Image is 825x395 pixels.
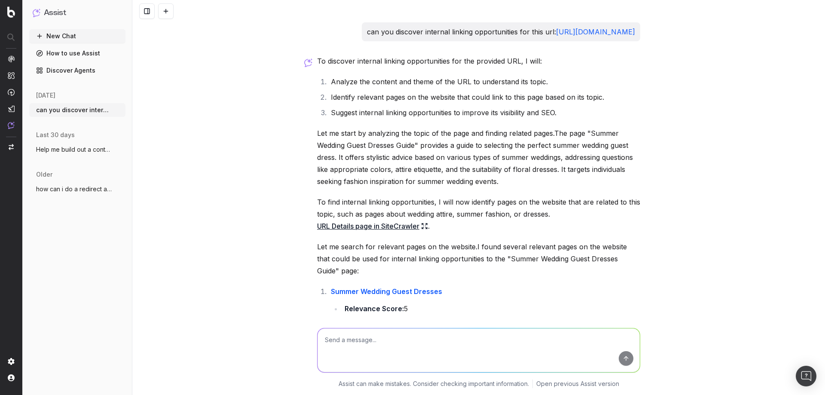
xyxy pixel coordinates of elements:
img: Botify logo [7,6,15,18]
img: Botify assist logo [304,58,312,67]
li: Analyze the content and theme of the URL to understand its topic. [328,76,640,88]
span: can you discover internal linking opport [36,106,112,114]
button: Assist [33,7,122,19]
img: Activation [8,89,15,96]
a: [URL][DOMAIN_NAME] [556,28,635,36]
a: Summer Wedding Guest Dresses [331,287,442,296]
span: last 30 days [36,131,75,139]
li: Suggest internal linking opportunities to improve its visibility and SEO. [328,107,640,119]
h1: Assist [44,7,66,19]
img: Studio [8,105,15,112]
button: Help me build out a content calendar sta [29,143,125,156]
a: How to use Assist [29,46,125,60]
button: how can i do a redirect audit to show th [29,182,125,196]
img: Analytics [8,55,15,62]
li: 5 [342,303,640,315]
strong: Relevance Score: [345,304,404,313]
p: Let me start by analyzing the topic of the page and finding related pages.The page "Summer Weddin... [317,127,640,187]
p: Assist can make mistakes. Consider checking important information. [339,380,529,388]
span: [DATE] [36,91,55,100]
a: Open previous Assist version [536,380,619,388]
span: Help me build out a content calendar sta [36,145,112,154]
p: Let me search for relevant pages on the website.I found several relevant pages on the website tha... [317,241,640,277]
p: To find internal linking opportunities, I will now identify pages on the website that are related... [317,196,640,232]
span: older [36,170,52,179]
div: Open Intercom Messenger [796,366,816,386]
img: Assist [33,9,40,17]
img: Switch project [9,144,14,150]
button: New Chat [29,29,125,43]
li: Identify relevant pages on the website that could link to this page based on its topic. [328,91,640,103]
p: can you discover internal linking opportunities for this url: [367,26,635,38]
img: My account [8,374,15,381]
a: URL Details page in SiteCrawler [317,220,428,232]
button: can you discover internal linking opport [29,103,125,117]
a: Discover Agents [29,64,125,77]
span: how can i do a redirect audit to show th [36,185,112,193]
img: Assist [8,122,15,129]
p: To discover internal linking opportunities for the provided URL, I will: [317,55,640,67]
img: Setting [8,358,15,365]
img: Intelligence [8,72,15,79]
